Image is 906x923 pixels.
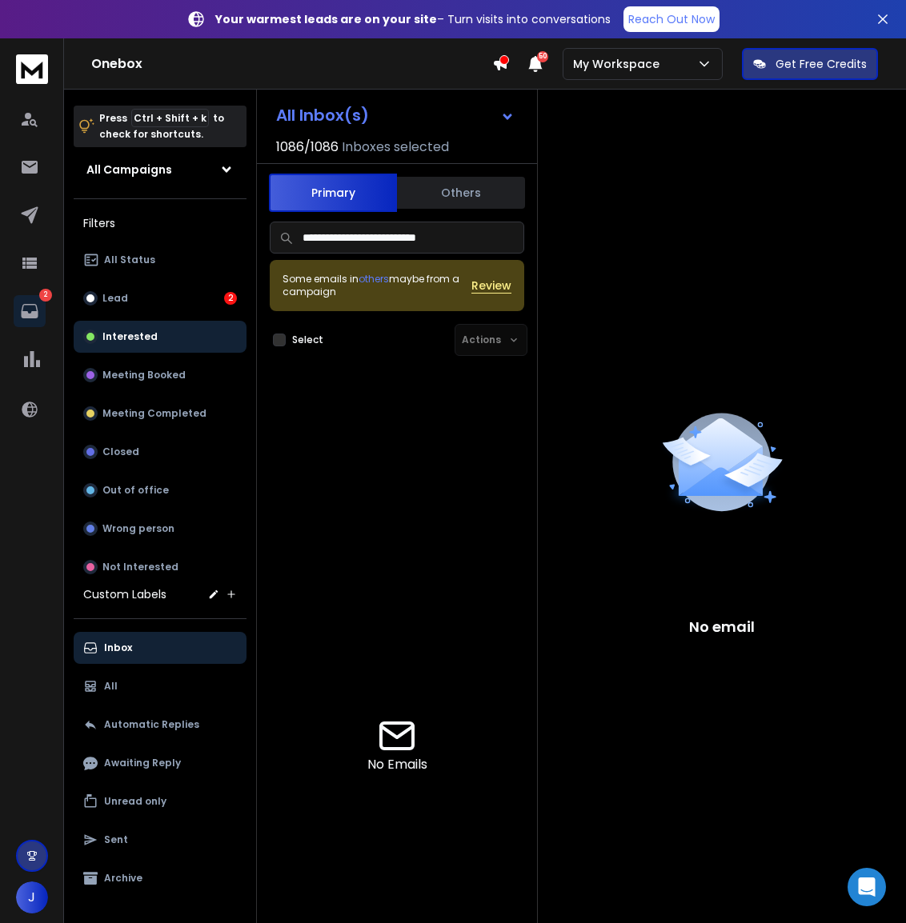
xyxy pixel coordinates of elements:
[74,551,247,583] button: Not Interested
[74,212,247,234] h3: Filters
[16,881,48,913] button: J
[104,795,166,808] p: Unread only
[74,282,247,314] button: Lead2
[102,561,178,573] p: Not Interested
[573,56,666,72] p: My Workspace
[104,680,118,693] p: All
[776,56,867,72] p: Get Free Credits
[848,868,886,906] div: Open Intercom Messenger
[104,718,199,731] p: Automatic Replies
[99,110,224,142] p: Press to check for shortcuts.
[104,641,132,654] p: Inbox
[91,54,492,74] h1: Onebox
[102,330,158,343] p: Interested
[74,244,247,276] button: All Status
[74,785,247,817] button: Unread only
[628,11,715,27] p: Reach Out Now
[74,436,247,468] button: Closed
[689,616,755,638] p: No email
[742,48,878,80] button: Get Free Credits
[359,272,389,286] span: others
[367,755,427,774] p: No Emails
[86,162,172,178] h1: All Campaigns
[292,334,323,346] label: Select
[74,670,247,702] button: All
[102,369,186,382] p: Meeting Booked
[102,446,139,458] p: Closed
[74,398,247,430] button: Meeting Completed
[16,54,48,84] img: logo
[104,833,128,846] p: Sent
[74,154,247,186] button: All Campaigns
[104,254,155,266] p: All Status
[102,522,174,535] p: Wrong person
[102,292,128,305] p: Lead
[131,109,209,127] span: Ctrl + Shift + k
[83,586,166,602] h3: Custom Labels
[471,278,511,294] button: Review
[104,757,181,769] p: Awaiting Reply
[269,174,397,212] button: Primary
[102,484,169,497] p: Out of office
[215,11,611,27] p: – Turn visits into conversations
[74,321,247,353] button: Interested
[74,632,247,664] button: Inbox
[215,11,437,27] strong: Your warmest leads are on your site
[74,513,247,545] button: Wrong person
[283,273,471,298] div: Some emails in maybe from a campaign
[263,99,527,131] button: All Inbox(s)
[74,747,247,779] button: Awaiting Reply
[39,289,52,302] p: 2
[102,407,206,420] p: Meeting Completed
[397,175,525,210] button: Others
[74,474,247,506] button: Out of office
[14,295,46,327] a: 2
[276,107,369,123] h1: All Inbox(s)
[74,359,247,391] button: Meeting Booked
[224,292,237,305] div: 2
[74,824,247,856] button: Sent
[276,138,339,157] span: 1086 / 1086
[342,138,449,157] h3: Inboxes selected
[74,709,247,741] button: Automatic Replies
[537,51,548,62] span: 50
[104,872,142,885] p: Archive
[74,862,247,894] button: Archive
[623,6,720,32] a: Reach Out Now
